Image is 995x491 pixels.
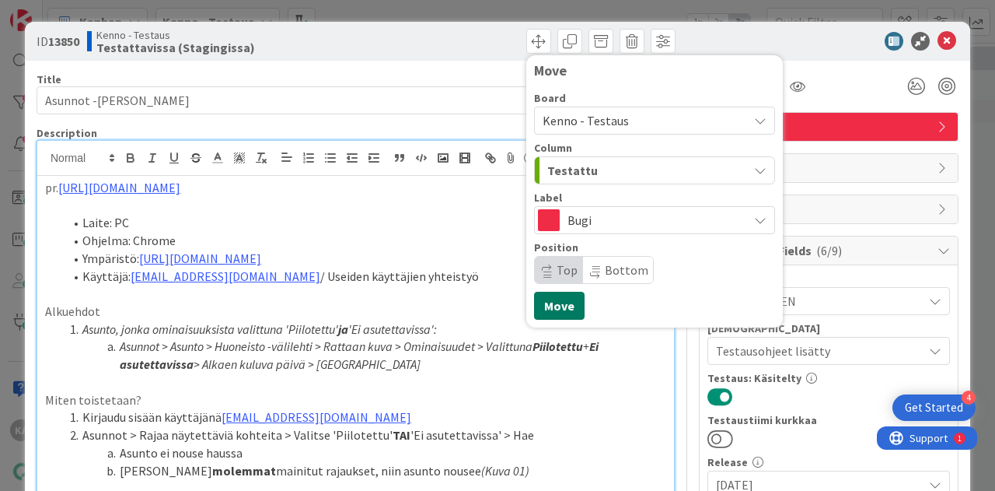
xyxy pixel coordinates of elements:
[543,113,629,128] span: Kenno - Testaus
[707,415,950,426] div: Testaustiimi kurkkaa
[338,321,348,337] em: ja
[139,251,261,266] a: [URL][DOMAIN_NAME]
[567,209,740,231] span: Bugi
[64,250,666,268] li: Ympäristö:
[547,160,598,181] span: Testattu
[212,463,276,479] strong: molemmat
[534,242,578,253] span: Position
[222,409,411,425] a: [EMAIL_ADDRESS][DOMAIN_NAME]
[96,29,255,41] span: Kenno - Testaus
[45,303,666,321] p: Alkuehdot
[905,400,963,416] div: Get Started
[534,63,775,79] div: Move
[534,156,775,184] button: Testattu
[64,462,666,480] li: [PERSON_NAME] mainitut rajaukset, niin asunto nousee
[707,273,950,284] div: Testaus
[892,395,976,421] div: Open Get Started checklist, remaining modules: 4
[731,159,930,177] span: Dates
[58,180,180,195] a: [URL][DOMAIN_NAME]
[96,41,255,54] b: Testattavissa (Stagingissa)
[816,243,842,258] span: ( 6/9 )
[37,126,97,140] span: Description
[557,262,578,278] span: Top
[348,321,437,337] em: 'Ei asutettavissa':
[131,268,320,284] a: [EMAIL_ADDRESS][DOMAIN_NAME]
[64,426,666,444] li: Asunnot > Rajaa näytettäviä kohteita > Valitse 'Piilotettu' 'Ei asutettavissa' > Hae
[64,268,666,286] li: Käyttäjä: / Useiden käyttäjien yhteistyö
[731,200,930,219] span: Block
[534,292,585,320] button: Move
[393,427,410,443] strong: TAI
[707,373,950,384] div: Testaus: Käsitelty
[33,2,71,21] span: Support
[64,444,666,462] li: Asunto ei nouse haussa
[64,232,666,250] li: Ohjelma: Chrome
[481,463,529,479] em: (Kuva 01)
[707,457,950,468] div: Release
[45,391,666,409] p: Miten toistetaan?
[731,117,930,136] span: Bugi
[48,33,79,49] b: 13850
[120,338,532,354] em: Asunnot > Asunto > Huoneisto -välilehti > Rattaan kuva > Ominaisuudet > Valittuna
[716,342,923,360] span: Testausohjeet lisätty
[716,292,923,310] span: ASUTTAMINEN
[534,93,566,103] span: Board
[194,356,421,372] em: > Alkaen kuluva päivä > [GEOGRAPHIC_DATA]
[534,192,562,203] span: Label
[64,409,666,426] li: Kirjaudu sisään käyttäjänä
[532,338,583,354] em: Piilotettu
[37,86,675,114] input: type card name here...
[707,323,950,334] div: [DEMOGRAPHIC_DATA]
[583,338,589,354] em: +
[534,142,572,153] span: Column
[605,262,648,278] span: Bottom
[64,214,666,232] li: Laite: PC
[37,72,61,86] label: Title
[81,6,85,19] div: 1
[37,32,79,51] span: ID
[45,179,666,197] p: pr.
[962,391,976,405] div: 4
[82,321,338,337] em: Asunto, jonka ominaisuuksista valittuna 'Piilotettu'
[731,241,930,260] span: Custom Fields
